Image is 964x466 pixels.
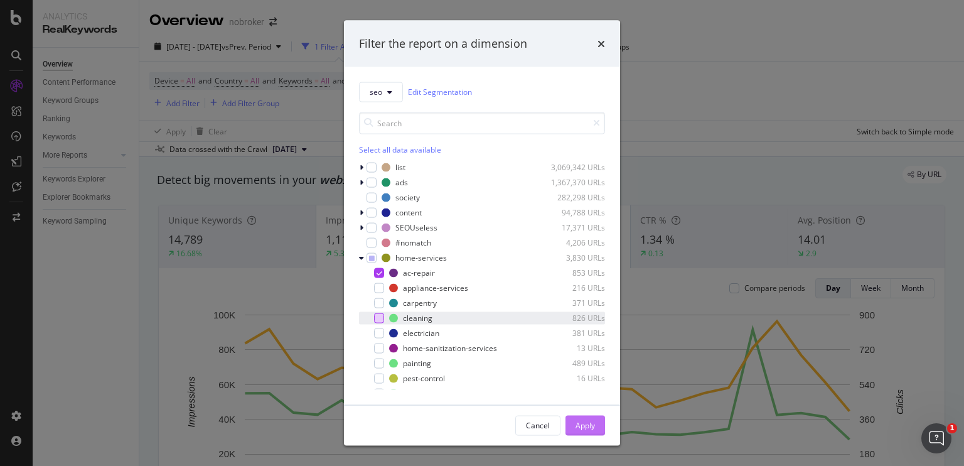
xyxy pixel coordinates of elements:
[544,373,605,384] div: 16 URLs
[544,207,605,218] div: 94,788 URLs
[921,423,951,453] iframe: Intercom live chat
[403,283,468,293] div: appliance-services
[359,36,527,52] div: Filter the report on a dimension
[344,21,620,446] div: modal
[395,192,420,203] div: society
[403,298,437,308] div: carpentry
[544,162,605,173] div: 3,069,342 URLs
[544,268,605,278] div: 853 URLs
[544,283,605,293] div: 216 URLs
[395,237,431,248] div: #nomatch
[947,423,957,433] span: 1
[544,388,605,399] div: 369 URLs
[544,222,605,233] div: 17,371 URLs
[408,85,472,99] a: Edit Segmentation
[403,358,431,369] div: painting
[403,373,445,384] div: pest-control
[544,192,605,203] div: 282,298 URLs
[544,328,605,339] div: 381 URLs
[403,313,432,323] div: cleaning
[526,420,550,431] div: Cancel
[395,252,447,263] div: home-services
[395,177,408,188] div: ads
[359,82,403,102] button: seo
[544,298,605,308] div: 371 URLs
[395,162,405,173] div: list
[544,252,605,263] div: 3,830 URLs
[544,343,605,354] div: 13 URLs
[403,328,439,339] div: electrician
[403,343,497,354] div: home-sanitization-services
[544,313,605,323] div: 826 URLs
[359,112,605,134] input: Search
[597,36,605,52] div: times
[544,237,605,248] div: 4,206 URLs
[515,415,560,435] button: Cancel
[359,144,605,154] div: Select all data available
[403,388,436,399] div: plumbing
[544,177,605,188] div: 1,367,370 URLs
[395,222,437,233] div: SEOUseless
[544,358,605,369] div: 489 URLs
[403,268,435,278] div: ac-repair
[576,420,595,431] div: Apply
[395,207,422,218] div: content
[565,415,605,435] button: Apply
[370,87,382,97] span: seo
